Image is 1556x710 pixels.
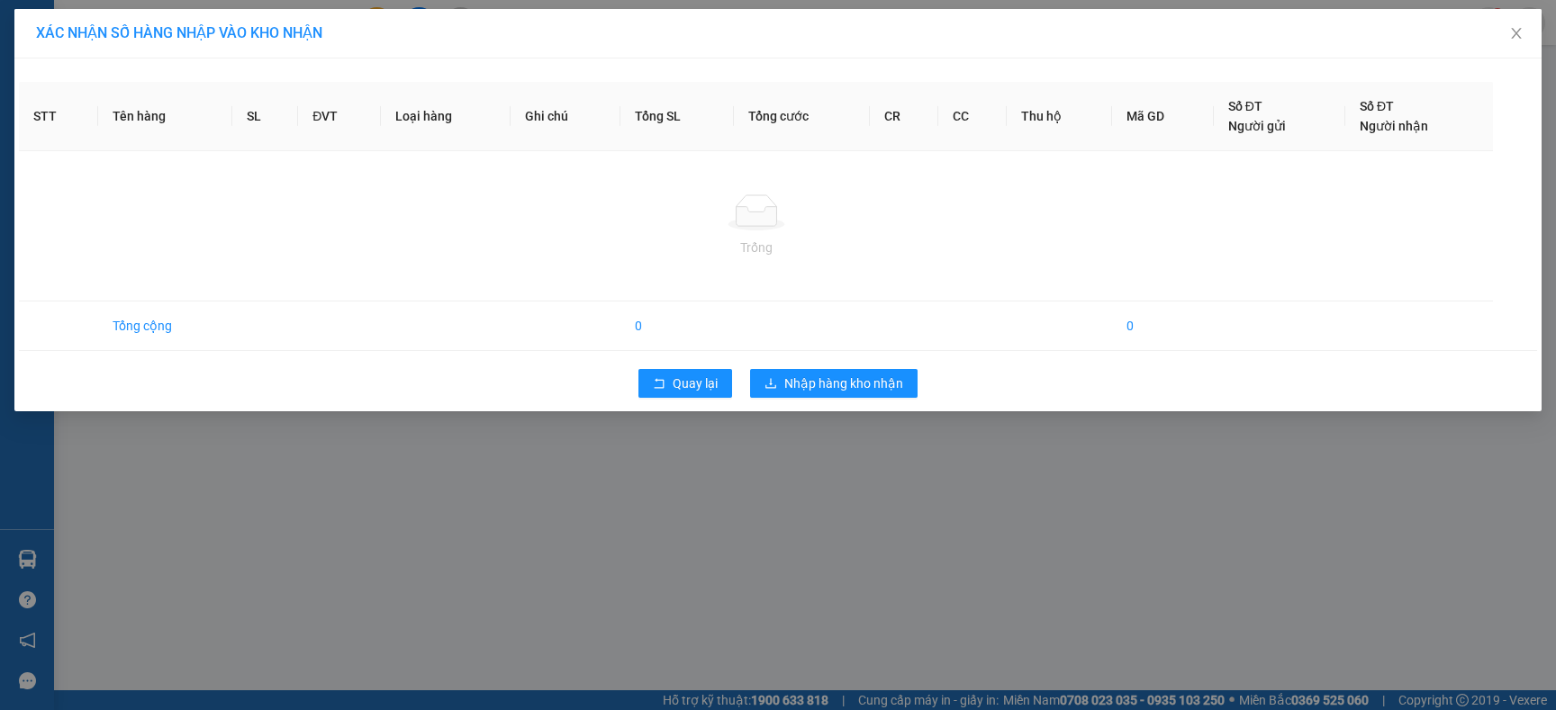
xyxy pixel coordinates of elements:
[620,82,734,151] th: Tổng SL
[1112,82,1214,151] th: Mã GD
[381,82,511,151] th: Loại hàng
[734,82,870,151] th: Tổng cước
[98,82,232,151] th: Tên hàng
[511,82,620,151] th: Ghi chú
[33,238,1479,257] div: Trống
[1491,9,1542,59] button: Close
[784,373,903,393] span: Nhập hàng kho nhận
[36,24,322,41] span: XÁC NHẬN SỐ HÀNG NHẬP VÀO KHO NHẬN
[1228,99,1262,113] span: Số ĐT
[298,82,380,151] th: ĐVT
[750,369,918,398] button: downloadNhập hàng kho nhận
[98,301,232,351] td: Tổng cộng
[1360,99,1394,113] span: Số ĐT
[764,377,777,391] span: download
[638,369,732,398] button: rollbackQuay lại
[620,301,734,351] td: 0
[653,377,665,391] span: rollback
[870,82,938,151] th: CR
[19,82,98,151] th: STT
[938,82,1007,151] th: CC
[1112,301,1214,351] td: 0
[1360,119,1428,133] span: Người nhận
[232,82,298,151] th: SL
[1007,82,1112,151] th: Thu hộ
[1228,119,1286,133] span: Người gửi
[673,373,718,393] span: Quay lại
[1509,26,1524,40] span: close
